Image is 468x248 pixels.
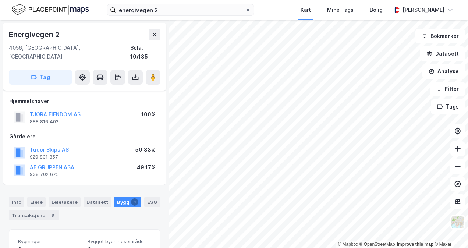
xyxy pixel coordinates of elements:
div: Sola, 10/185 [130,43,160,61]
div: Leietakere [49,197,81,207]
button: Datasett [420,46,465,61]
div: Energivegen 2 [9,29,61,40]
div: Info [9,197,24,207]
div: Kart [301,6,311,14]
div: Bolig [370,6,383,14]
div: Hjemmelshaver [9,97,160,106]
div: 100% [141,110,156,119]
a: Mapbox [338,242,358,247]
div: Gårdeiere [9,132,160,141]
div: 8 [49,212,56,219]
iframe: Chat Widget [431,213,468,248]
div: [PERSON_NAME] [403,6,444,14]
button: Tag [9,70,72,85]
div: ESG [144,197,160,207]
img: logo.f888ab2527a4732fd821a326f86c7f29.svg [12,3,89,16]
div: 888 816 402 [30,119,58,125]
div: 4056, [GEOGRAPHIC_DATA], [GEOGRAPHIC_DATA] [9,43,130,61]
div: 49.17% [137,163,156,172]
button: Bokmerker [415,29,465,43]
button: Analyse [422,64,465,79]
div: Transaksjoner [9,210,59,220]
button: Filter [430,82,465,96]
input: Søk på adresse, matrikkel, gårdeiere, leietakere eller personer [116,4,245,15]
div: 938 702 675 [30,171,59,177]
div: 50.83% [135,145,156,154]
a: Improve this map [397,242,433,247]
div: Mine Tags [327,6,354,14]
div: Bygg [114,197,141,207]
div: Eiere [27,197,46,207]
button: Tags [431,99,465,114]
div: Datasett [84,197,111,207]
span: Bygget bygningsområde [88,238,151,245]
a: OpenStreetMap [359,242,395,247]
span: Bygninger [18,238,82,245]
div: 1 [131,198,138,206]
div: 929 831 357 [30,154,58,160]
